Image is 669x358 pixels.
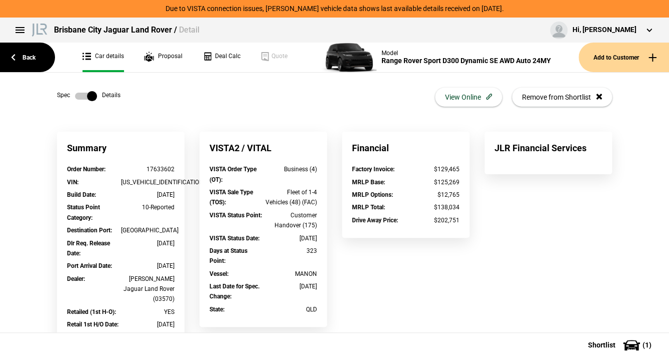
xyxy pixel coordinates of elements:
div: [DATE] [121,261,175,271]
div: [US_VEHICLE_IDENTIFICATION_NUMBER] [121,177,175,187]
div: Business (4) [263,164,317,174]
strong: VISTA Status Date : [209,235,259,242]
div: [DATE] [121,319,175,329]
div: [DATE] [121,190,175,200]
strong: VISTA Order Type (OT) : [209,166,256,183]
strong: Dlr Req. Release Date : [67,240,110,257]
div: $129,465 [406,164,460,174]
strong: Last Date for Spec. Change : [209,283,259,300]
div: JLR Financial Services [484,132,612,164]
div: Financial [342,132,469,164]
div: [DATE] [263,233,317,243]
a: Proposal [144,43,182,72]
div: $12,765 [406,190,460,200]
div: [GEOGRAPHIC_DATA] [121,225,175,235]
strong: State : [209,306,224,313]
button: Add to Customer [578,43,669,72]
strong: Vessel : [209,270,228,277]
div: VISTA2 / VITAL [199,132,327,164]
strong: Retailed (1st H-O) : [67,308,116,315]
strong: Days at Status Point : [209,247,247,264]
div: Model [381,50,551,57]
strong: Destination Port : [67,227,112,234]
div: Spec Details [57,91,120,101]
div: Hi, [PERSON_NAME] [572,25,636,35]
div: Brisbane City Jaguar Land Rover / [54,25,199,36]
span: Shortlist [588,341,615,348]
div: MANON [263,269,317,279]
strong: Order Number : [67,166,105,173]
strong: Factory Invoice : [352,166,394,173]
div: 10-Reported [121,202,175,212]
a: Car details [82,43,124,72]
div: 17633602 [121,164,175,174]
a: Deal Calc [202,43,240,72]
button: Shortlist(1) [573,332,669,357]
strong: Status Point Category : [67,204,100,221]
strong: Retail 1st H/O Date : [67,321,118,328]
strong: Dealer : [67,275,85,282]
div: Range Rover Sport D300 Dynamic SE AWD Auto 24MY [381,57,551,65]
strong: MRLP Base : [352,179,385,186]
strong: MRLP Total : [352,204,385,211]
div: YES [121,307,175,317]
div: [DATE] [121,238,175,248]
div: QLD [263,304,317,314]
strong: VISTA Sale Type (TOS) : [209,189,253,206]
button: Remove from Shortlist [512,88,612,107]
strong: VISTA Status Point : [209,212,262,219]
div: $125,269 [406,177,460,187]
div: Fleet of 1-4 Vehicles (48) (FAC) [263,187,317,208]
div: [PERSON_NAME] Jaguar Land Rover (03570) [121,274,175,304]
img: landrover.png [30,22,49,37]
strong: Port Arrival Date : [67,262,112,269]
button: View Online [435,88,502,107]
strong: Drive Away Price : [352,217,398,224]
div: Customer Handover (175) [263,210,317,231]
div: Summary [57,132,184,164]
strong: Build Date : [67,191,96,198]
div: $202,751 [406,215,460,225]
span: ( 1 ) [642,341,651,348]
div: [DATE] [263,281,317,291]
strong: VIN : [67,179,78,186]
strong: MRLP Options : [352,191,393,198]
span: Detail [179,25,199,35]
div: 323 [263,246,317,256]
div: $138,034 [406,202,460,212]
